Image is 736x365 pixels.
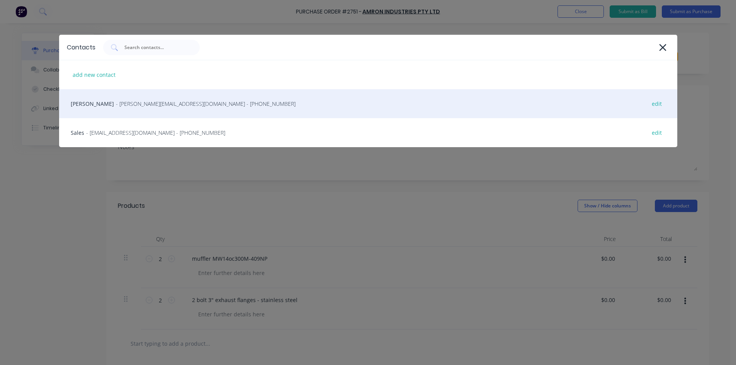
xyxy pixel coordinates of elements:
[86,129,225,137] span: - [EMAIL_ADDRESS][DOMAIN_NAME] - [PHONE_NUMBER]
[648,127,666,139] div: edit
[59,118,677,147] div: Sales
[67,43,95,52] div: Contacts
[124,44,188,51] input: Search contacts...
[69,69,119,81] div: add new contact
[648,98,666,110] div: edit
[116,100,296,108] span: - [PERSON_NAME][EMAIL_ADDRESS][DOMAIN_NAME] - [PHONE_NUMBER]
[59,89,677,118] div: [PERSON_NAME]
